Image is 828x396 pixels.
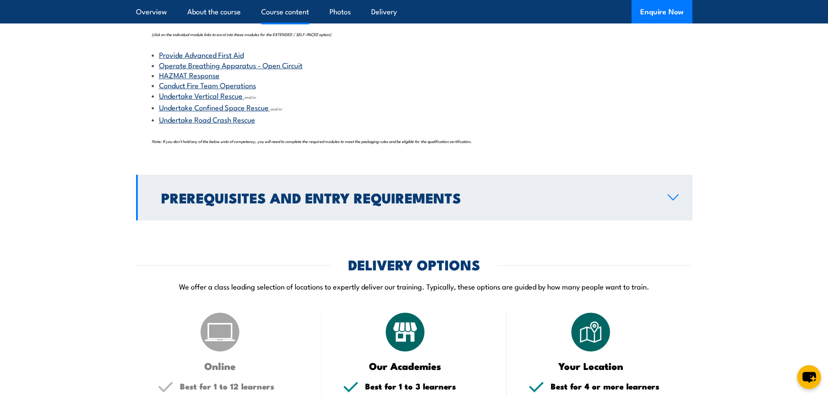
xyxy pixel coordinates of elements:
a: Prerequisites and Entry Requirements [136,175,692,220]
span: Note: If you don't hold any of the below units of competency, you will need to complete the requi... [152,138,472,144]
h3: Our Academies [343,361,468,371]
span: and/or [270,106,282,111]
a: Provide Advanced First Aid [159,49,244,60]
h5: Best for 1 to 12 learners [180,382,300,390]
a: Undertake Confined Space Rescue [159,102,269,112]
h5: Best for 4 or more learners [551,382,671,390]
a: HAZMAT Response [159,70,219,80]
a: Undertake Road Crash Rescue [159,114,255,124]
h3: Online [158,361,283,371]
a: Operate Breathing Apparatus - Open Circuit [159,60,303,70]
span: and/or [244,94,256,100]
span: (click on the individual module links to enrol into these modules for the EXTENDED / SELF-PACED o... [152,31,331,37]
h5: Best for 1 to 3 learners [365,382,485,390]
h2: DELIVERY OPTIONS [348,258,480,270]
h3: Your Location [529,361,653,371]
p: We offer a class leading selection of locations to expertly deliver our training. Typically, thes... [136,281,692,291]
button: chat-button [797,365,821,389]
a: Undertake Vertical Rescue [159,90,243,100]
h2: Prerequisites and Entry Requirements [161,191,654,203]
a: Conduct Fire Team Operations [159,80,256,90]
